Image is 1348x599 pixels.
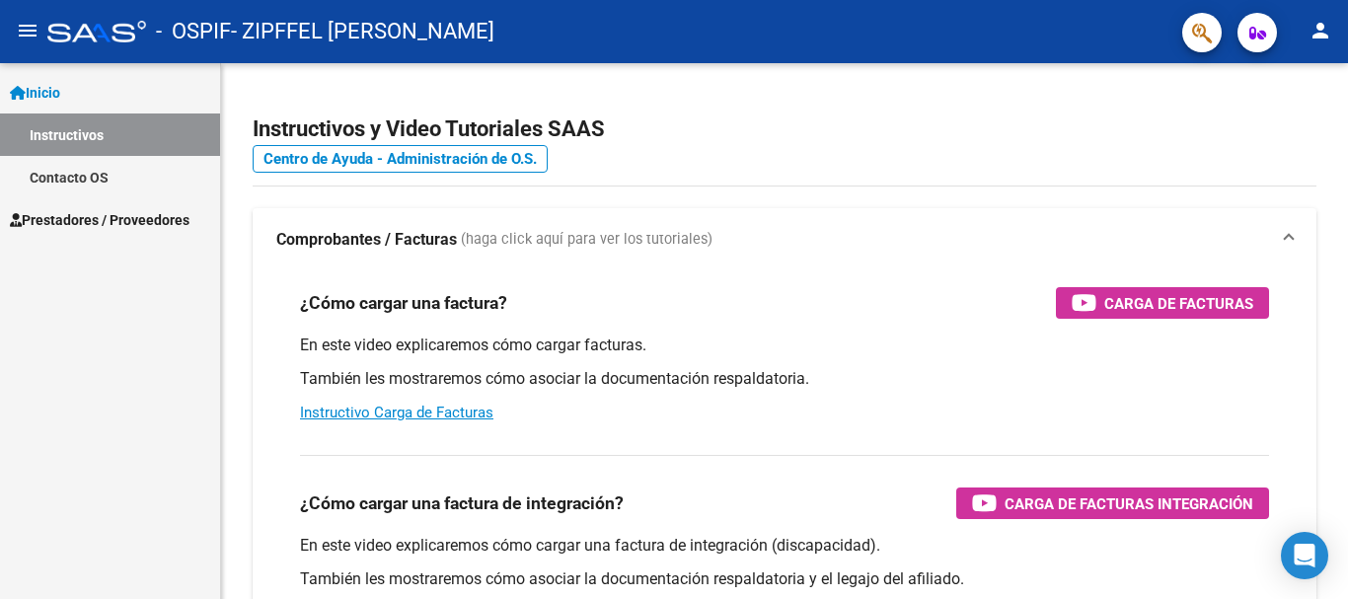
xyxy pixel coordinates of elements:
[300,568,1269,590] p: También les mostraremos cómo asociar la documentación respaldatoria y el legajo del afiliado.
[1309,19,1332,42] mat-icon: person
[956,487,1269,519] button: Carga de Facturas Integración
[10,82,60,104] span: Inicio
[1104,291,1253,316] span: Carga de Facturas
[461,229,712,251] span: (haga click aquí para ver los tutoriales)
[10,209,189,231] span: Prestadores / Proveedores
[1005,491,1253,516] span: Carga de Facturas Integración
[300,335,1269,356] p: En este video explicaremos cómo cargar facturas.
[300,489,624,517] h3: ¿Cómo cargar una factura de integración?
[156,10,231,53] span: - OSPIF
[231,10,494,53] span: - ZIPFFEL [PERSON_NAME]
[300,368,1269,390] p: También les mostraremos cómo asociar la documentación respaldatoria.
[1281,532,1328,579] div: Open Intercom Messenger
[276,229,457,251] strong: Comprobantes / Facturas
[1056,287,1269,319] button: Carga de Facturas
[253,208,1316,271] mat-expansion-panel-header: Comprobantes / Facturas (haga click aquí para ver los tutoriales)
[300,535,1269,557] p: En este video explicaremos cómo cargar una factura de integración (discapacidad).
[300,289,507,317] h3: ¿Cómo cargar una factura?
[300,404,493,421] a: Instructivo Carga de Facturas
[253,145,548,173] a: Centro de Ayuda - Administración de O.S.
[253,111,1316,148] h2: Instructivos y Video Tutoriales SAAS
[16,19,39,42] mat-icon: menu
